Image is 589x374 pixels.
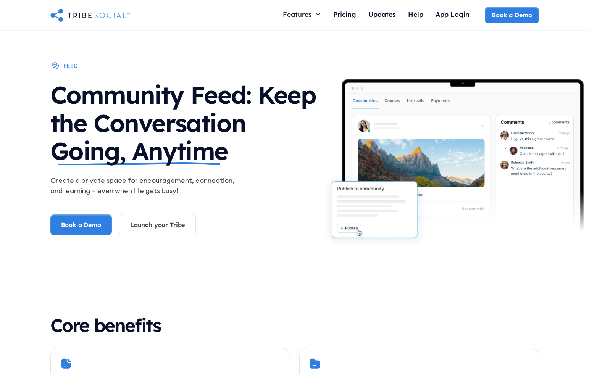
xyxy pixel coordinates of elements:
a: Pricing [327,7,362,23]
div: Feed [63,61,78,70]
div: Pricing [333,10,356,18]
a: home [50,7,130,23]
h1: Community Feed: Keep the Conversation [50,73,319,169]
a: Book a Demo [50,214,112,235]
div: App Login [436,10,470,18]
p: Create a private space for encouragement, connection, and learning — even when life gets busy! [50,175,246,196]
a: Launch your Tribe [119,214,196,235]
div: Features [283,10,312,18]
a: Help [402,7,429,23]
a: Book a Demo [485,7,539,23]
h2: Core benefits [50,315,539,336]
span: Going, Anytime [50,137,228,165]
div: Help [408,10,423,18]
div: Features [277,7,327,21]
div: Updates [368,10,396,18]
a: Updates [362,7,402,23]
a: App Login [429,7,476,23]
